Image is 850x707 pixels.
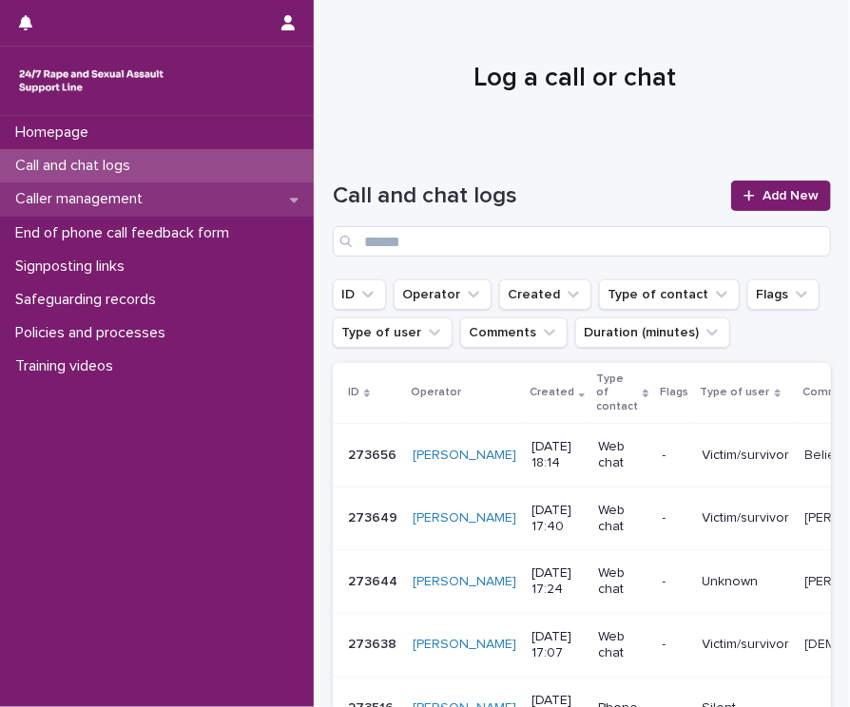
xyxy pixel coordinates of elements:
p: Victim/survivor [703,637,790,653]
p: Type of contact [596,369,638,417]
p: [DATE] 18:14 [531,439,583,471]
button: ID [333,279,386,310]
button: Comments [460,317,568,348]
p: 273649 [348,506,401,526]
p: End of phone call feedback form [8,224,244,242]
p: Policies and processes [8,324,181,342]
p: Victim/survivor [703,510,790,526]
p: 273656 [348,444,400,464]
button: Type of contact [599,279,740,310]
p: ID [348,382,359,403]
p: Caller management [8,190,158,208]
p: Call and chat logs [8,157,145,175]
p: - [663,574,687,590]
p: 273644 [348,570,401,590]
p: [DATE] 17:07 [531,629,583,661]
p: Signposting links [8,258,140,276]
button: Flags [747,279,820,310]
p: Safeguarding records [8,291,171,309]
p: Web chat [598,503,647,535]
span: Add New [763,189,819,202]
p: Created [530,382,574,403]
p: Operator [411,382,461,403]
p: Web chat [598,629,647,661]
img: rhQMoQhaT3yELyF149Cw [15,62,167,100]
a: Add New [731,181,831,211]
p: [DATE] 17:24 [531,565,583,598]
p: 273638 [348,633,400,653]
h1: Log a call or chat [333,63,817,95]
p: Homepage [8,124,104,142]
p: Flags [661,382,689,403]
a: [PERSON_NAME] [413,510,516,526]
input: Search [333,226,831,257]
h1: Call and chat logs [333,182,720,210]
p: [DATE] 17:40 [531,503,583,535]
a: [PERSON_NAME] [413,637,516,653]
p: Web chat [598,439,647,471]
button: Type of user [333,317,453,348]
a: [PERSON_NAME] [413,574,516,590]
p: Training videos [8,357,128,375]
button: Operator [394,279,492,310]
p: Web chat [598,565,647,598]
p: Type of user [701,382,770,403]
p: - [663,510,687,526]
p: - [663,448,687,464]
a: [PERSON_NAME] [413,448,516,464]
p: Unknown [703,574,790,590]
button: Created [499,279,591,310]
p: - [663,637,687,653]
button: Duration (minutes) [575,317,730,348]
p: Victim/survivor [703,448,790,464]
